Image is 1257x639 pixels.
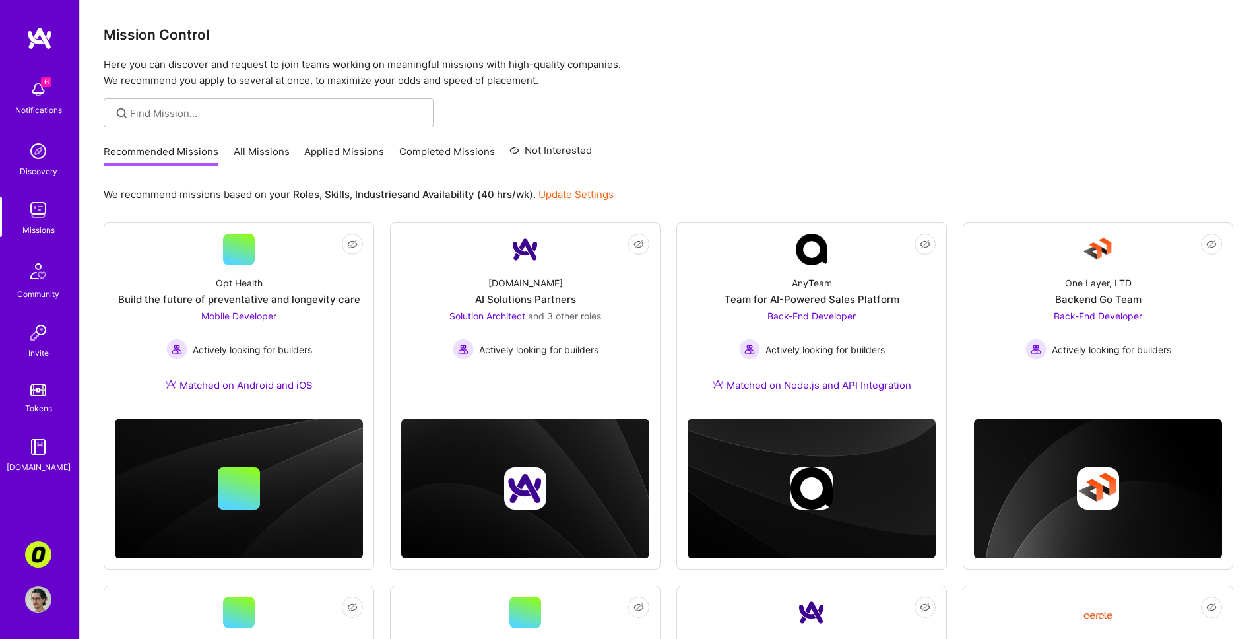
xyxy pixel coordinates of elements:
img: Company Logo [796,234,827,265]
img: bell [25,77,51,103]
span: Actively looking for builders [1052,343,1171,356]
img: Company logo [790,467,833,510]
div: Missions [22,223,55,237]
span: 6 [41,77,51,87]
i: icon EyeClosed [633,602,644,613]
a: Corner3: Building an AI User Researcher [22,541,55,568]
a: Completed Missions [399,145,495,166]
a: Recommended Missions [104,145,218,166]
img: Company Logo [1082,234,1114,265]
p: We recommend missions based on your , , and . [104,187,614,201]
i: icon EyeClosed [1206,239,1217,250]
img: Ateam Purple Icon [166,379,176,389]
b: Skills [325,188,350,201]
a: All Missions [234,145,290,166]
img: Company Logo [796,597,827,628]
i: icon SearchGrey [114,106,129,121]
a: User Avatar [22,586,55,613]
img: cover [974,419,1222,559]
img: guide book [25,434,51,460]
img: Corner3: Building an AI User Researcher [25,541,51,568]
img: cover [115,419,363,559]
div: Community [17,287,59,301]
div: Tokens [25,401,52,415]
img: cover [688,419,936,559]
img: tokens [30,384,46,396]
img: Company logo [504,467,546,510]
img: Ateam Purple Icon [713,379,723,389]
div: AnyTeam [792,276,832,290]
div: Matched on Android and iOS [166,378,313,392]
img: Community [22,255,54,287]
span: and 3 other roles [528,310,601,321]
i: icon EyeClosed [1206,602,1217,613]
img: Actively looking for builders [739,339,760,360]
img: cover [401,419,649,559]
span: Actively looking for builders [193,343,312,356]
span: Actively looking for builders [765,343,885,356]
a: Company LogoAnyTeamTeam for AI-Powered Sales PlatformBack-End Developer Actively looking for buil... [688,234,936,408]
a: Not Interested [509,143,592,166]
span: Actively looking for builders [479,343,598,356]
a: Company LogoOne Layer, LTDBackend Go TeamBack-End Developer Actively looking for buildersActively... [974,234,1222,391]
img: Actively looking for builders [453,339,474,360]
div: Notifications [15,103,62,117]
span: Back-End Developer [767,310,856,321]
h3: Mission Control [104,26,1233,43]
img: Company logo [1077,467,1119,510]
img: User Avatar [25,586,51,613]
div: Build the future of preventative and longevity care [118,292,360,306]
a: Applied Missions [304,145,384,166]
input: Find Mission... [130,106,424,120]
img: Actively looking for builders [166,339,187,360]
img: teamwork [25,197,51,223]
i: icon EyeClosed [347,239,358,250]
img: logo [26,26,53,50]
img: discovery [25,138,51,164]
i: icon EyeClosed [633,239,644,250]
img: Company Logo [1082,601,1114,623]
a: Company Logo[DOMAIN_NAME]AI Solutions PartnersSolution Architect and 3 other rolesActively lookin... [401,234,649,391]
img: Actively looking for builders [1025,339,1047,360]
div: AI Solutions Partners [475,292,576,306]
a: Opt HealthBuild the future of preventative and longevity careMobile Developer Actively looking fo... [115,234,363,408]
div: [DOMAIN_NAME] [7,460,71,474]
span: Solution Architect [449,310,525,321]
i: icon EyeClosed [347,602,358,613]
p: Here you can discover and request to join teams working on meaningful missions with high-quality ... [104,57,1233,88]
div: Team for AI-Powered Sales Platform [725,292,899,306]
b: Industries [355,188,403,201]
div: Discovery [20,164,57,178]
i: icon EyeClosed [920,602,930,613]
b: Roles [293,188,319,201]
div: Backend Go Team [1055,292,1142,306]
div: Opt Health [216,276,263,290]
img: Invite [25,319,51,346]
span: Back-End Developer [1054,310,1142,321]
div: [DOMAIN_NAME] [488,276,563,290]
div: Matched on Node.js and API Integration [713,378,911,392]
div: Invite [28,346,49,360]
span: Mobile Developer [201,310,276,321]
div: One Layer, LTD [1065,276,1132,290]
a: Update Settings [538,188,614,201]
i: icon EyeClosed [920,239,930,250]
img: Company Logo [509,234,541,265]
b: Availability (40 hrs/wk) [422,188,533,201]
